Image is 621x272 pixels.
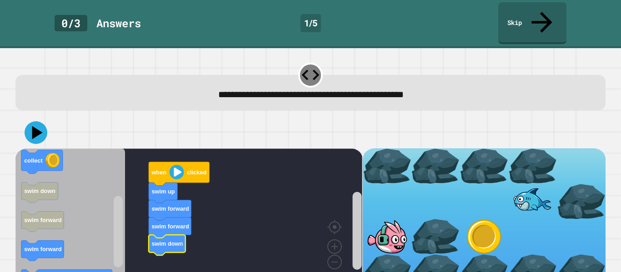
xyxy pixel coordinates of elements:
[24,157,43,164] text: collect
[96,15,141,31] div: Answer s
[24,188,55,194] text: swim down
[187,169,206,176] text: clicked
[152,223,190,230] text: swim forward
[151,169,167,176] text: when
[152,188,175,195] text: swim up
[300,14,321,32] div: 1 / 5
[152,205,190,212] text: swim forward
[24,246,62,252] text: swim forward
[498,2,566,44] a: Skip
[152,240,183,247] text: swim down
[24,217,62,223] text: swim forward
[55,15,87,31] div: 0 / 3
